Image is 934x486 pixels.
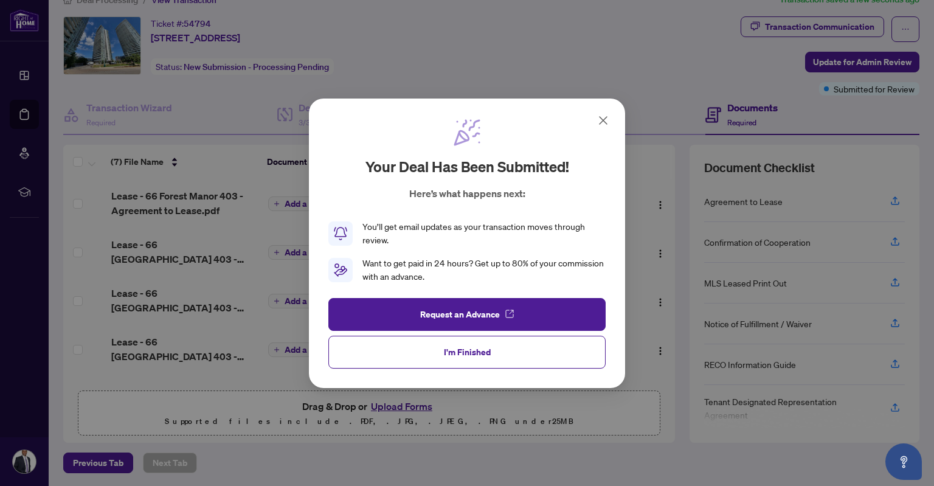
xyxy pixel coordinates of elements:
[409,186,525,201] p: Here’s what happens next:
[365,157,569,176] h2: Your deal has been submitted!
[885,443,922,480] button: Open asap
[328,335,606,368] button: I'm Finished
[420,304,500,324] span: Request an Advance
[328,297,606,330] button: Request an Advance
[362,220,606,247] div: You’ll get email updates as your transaction moves through review.
[444,342,491,361] span: I'm Finished
[362,257,606,283] div: Want to get paid in 24 hours? Get up to 80% of your commission with an advance.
